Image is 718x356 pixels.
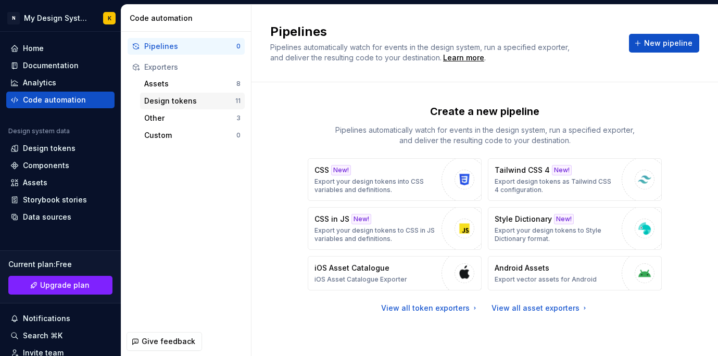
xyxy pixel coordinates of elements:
[6,140,115,157] a: Design tokens
[23,43,44,54] div: Home
[128,38,245,55] button: Pipelines0
[488,158,662,201] button: Tailwind CSS 4New!Export design tokens as Tailwind CSS 4 configuration.
[23,195,87,205] div: Storybook stories
[23,78,56,88] div: Analytics
[314,214,349,224] p: CSS in JS
[351,214,371,224] div: New!
[23,160,69,171] div: Components
[308,207,482,250] button: CSS in JSNew!Export your design tokens to CSS in JS variables and definitions.
[6,92,115,108] a: Code automation
[495,226,616,243] p: Export your design tokens to Style Dictionary format.
[554,214,574,224] div: New!
[144,113,236,123] div: Other
[140,93,245,109] button: Design tokens11
[144,62,241,72] div: Exporters
[23,60,79,71] div: Documentation
[492,303,589,313] a: View all asset exporters
[314,165,329,175] p: CSS
[23,330,62,341] div: Search ⌘K
[552,165,572,175] div: New!
[144,41,236,52] div: Pipelines
[488,207,662,250] button: Style DictionaryNew!Export your design tokens to Style Dictionary format.
[6,57,115,74] a: Documentation
[381,303,479,313] a: View all token exporters
[6,192,115,208] a: Storybook stories
[236,114,241,122] div: 3
[308,256,482,290] button: iOS Asset CatalogueiOS Asset Catalogue Exporter
[270,43,572,62] span: Pipelines automatically watch for events in the design system, run a specified exporter, and deli...
[6,40,115,57] a: Home
[8,127,70,135] div: Design system data
[629,34,699,53] button: New pipeline
[314,275,407,284] p: iOS Asset Catalogue Exporter
[495,275,597,284] p: Export vector assets for Android
[314,177,436,194] p: Export your design tokens into CSS variables and definitions.
[6,157,115,174] a: Components
[144,96,235,106] div: Design tokens
[314,226,436,243] p: Export your design tokens to CSS in JS variables and definitions.
[140,127,245,144] button: Custom0
[8,259,112,270] div: Current plan : Free
[329,125,641,146] p: Pipelines automatically watch for events in the design system, run a specified exporter, and deli...
[235,97,241,105] div: 11
[142,336,195,347] span: Give feedback
[308,158,482,201] button: CSSNew!Export your design tokens into CSS variables and definitions.
[7,12,20,24] div: N
[23,212,71,222] div: Data sources
[488,256,662,290] button: Android AssetsExport vector assets for Android
[236,42,241,50] div: 0
[24,13,91,23] div: My Design System
[314,263,389,273] p: iOS Asset Catalogue
[23,95,86,105] div: Code automation
[443,53,484,63] a: Learn more
[495,177,616,194] p: Export design tokens as Tailwind CSS 4 configuration.
[23,143,75,154] div: Design tokens
[140,75,245,92] button: Assets8
[270,23,616,40] h2: Pipelines
[495,263,549,273] p: Android Assets
[430,104,539,119] p: Create a new pipeline
[6,74,115,91] a: Analytics
[236,131,241,139] div: 0
[6,327,115,344] button: Search ⌘K
[6,310,115,327] button: Notifications
[23,313,70,324] div: Notifications
[6,174,115,191] a: Assets
[495,214,552,224] p: Style Dictionary
[2,7,119,29] button: NMy Design SystemK
[6,209,115,225] a: Data sources
[236,80,241,88] div: 8
[127,332,202,351] button: Give feedback
[140,110,245,126] button: Other3
[108,14,111,22] div: K
[644,38,692,48] span: New pipeline
[144,130,236,141] div: Custom
[8,276,112,295] a: Upgrade plan
[23,177,47,188] div: Assets
[442,54,486,62] span: .
[331,165,351,175] div: New!
[495,165,550,175] p: Tailwind CSS 4
[144,79,236,89] div: Assets
[130,13,247,23] div: Code automation
[40,280,90,290] span: Upgrade plan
